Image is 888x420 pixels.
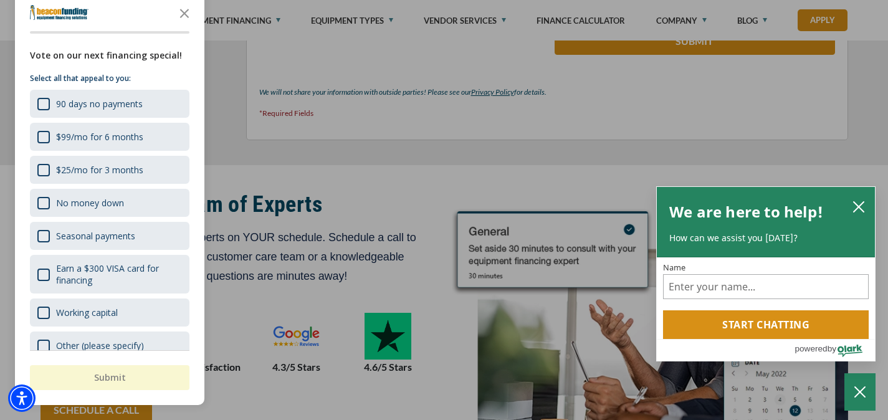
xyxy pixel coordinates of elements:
p: Select all that appeal to you: [30,72,189,85]
div: Vote on our next financing special! [30,49,189,62]
h2: We are here to help! [669,199,823,224]
button: Start chatting [663,310,869,339]
button: Submit [30,365,189,390]
button: Close Chatbox [844,373,876,411]
label: Name [663,264,869,272]
span: by [828,341,836,356]
div: Working capital [56,307,118,318]
p: How can we assist you [DATE]? [669,232,862,244]
div: 90 days no payments [56,98,143,110]
div: olark chatbox [656,186,876,362]
div: No money down [56,197,124,209]
div: Other (please specify) [56,340,144,351]
input: Name [663,274,869,299]
div: No money down [30,189,189,217]
img: Company logo [30,5,88,20]
div: Seasonal payments [30,222,189,250]
div: Other (please specify) [30,332,189,360]
div: Accessibility Menu [8,384,36,412]
div: $99/mo for 6 months [30,123,189,151]
span: powered [795,341,827,356]
button: close chatbox [849,198,869,215]
div: Earn a $300 VISA card for financing [30,255,189,294]
div: Earn a $300 VISA card for financing [56,262,182,286]
div: Seasonal payments [56,230,135,242]
div: $25/mo for 3 months [56,164,143,176]
div: $99/mo for 6 months [56,131,143,143]
div: $25/mo for 3 months [30,156,189,184]
div: 90 days no payments [30,90,189,118]
div: Working capital [30,298,189,327]
a: Powered by Olark - open in a new tab [795,340,875,361]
